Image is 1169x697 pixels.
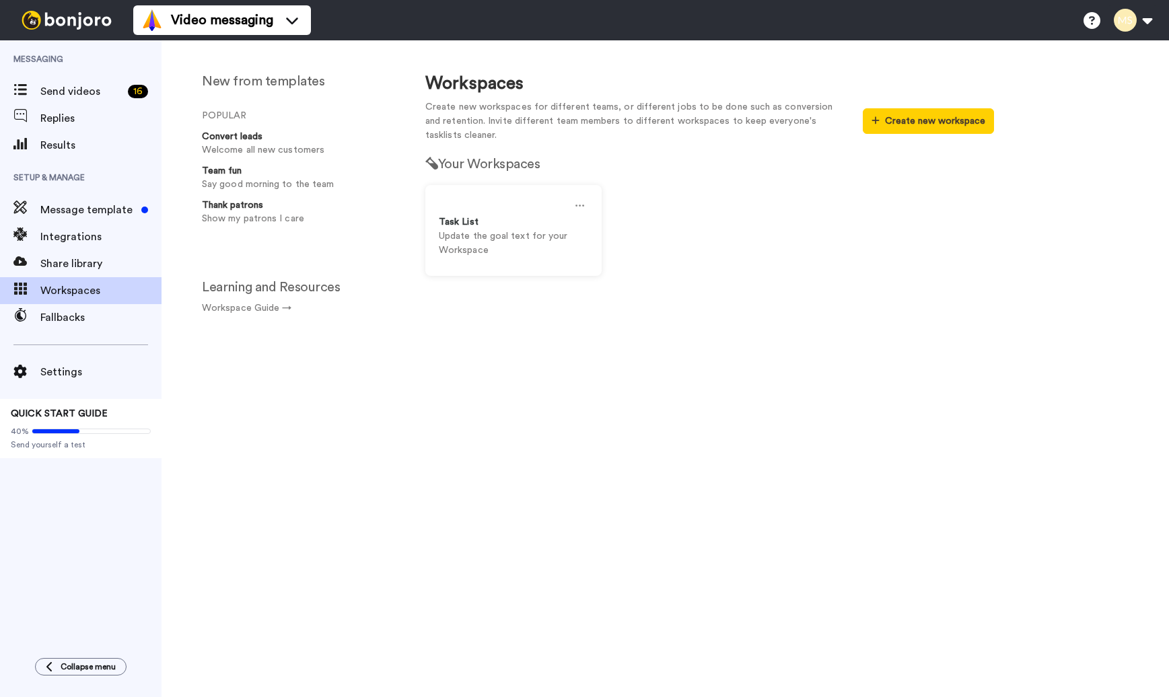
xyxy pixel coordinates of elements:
[40,256,162,272] span: Share library
[40,309,162,326] span: Fallbacks
[202,200,263,210] strong: Thank patrons
[11,426,29,437] span: 40%
[195,198,398,226] a: Thank patronsShow my patrons I care
[863,116,994,126] a: Create new workspace
[40,137,162,153] span: Results
[439,229,588,258] p: Update the goal text for your Workspace
[425,157,994,172] h2: Your Workspaces
[40,229,162,245] span: Integrations
[202,166,242,176] strong: Team fun
[16,11,117,30] img: bj-logo-header-white.svg
[40,283,162,299] span: Workspaces
[61,661,116,672] span: Collapse menu
[202,132,262,141] strong: Convert leads
[202,109,398,123] li: POPULAR
[425,74,994,94] h1: Workspaces
[11,409,108,418] span: QUICK START GUIDE
[202,280,398,295] h2: Learning and Resources
[202,178,393,192] p: Say good morning to the team
[171,11,273,30] span: Video messaging
[128,85,148,98] div: 16
[40,110,162,126] span: Replies
[425,100,843,143] p: Create new workspaces for different teams, or different jobs to be done such as conversion and re...
[40,364,162,380] span: Settings
[40,202,136,218] span: Message template
[35,658,127,675] button: Collapse menu
[863,108,994,134] button: Create new workspace
[202,212,393,226] p: Show my patrons I care
[425,185,602,276] a: Task ListUpdate the goal text for your Workspace
[202,74,398,89] h2: New from templates
[195,130,398,157] a: Convert leadsWelcome all new customers
[439,215,588,229] div: Task List
[195,164,398,192] a: Team funSay good morning to the team
[202,143,393,157] p: Welcome all new customers
[11,439,151,450] span: Send yourself a test
[202,303,291,313] a: Workspace Guide →
[40,83,122,100] span: Send videos
[141,9,163,31] img: vm-color.svg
